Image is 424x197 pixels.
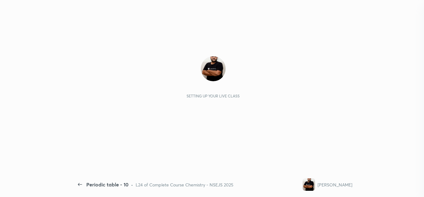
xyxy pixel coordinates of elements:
[187,94,240,98] div: Setting up your live class
[303,178,315,191] img: a01082944b8c4f22862f39c035533313.jpg
[136,181,233,188] div: L24 of Complete Course Chemistry - NSEJS 2025
[86,181,129,188] div: Periodic table - 10
[201,56,226,81] img: a01082944b8c4f22862f39c035533313.jpg
[318,181,352,188] div: [PERSON_NAME]
[131,181,133,188] div: •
